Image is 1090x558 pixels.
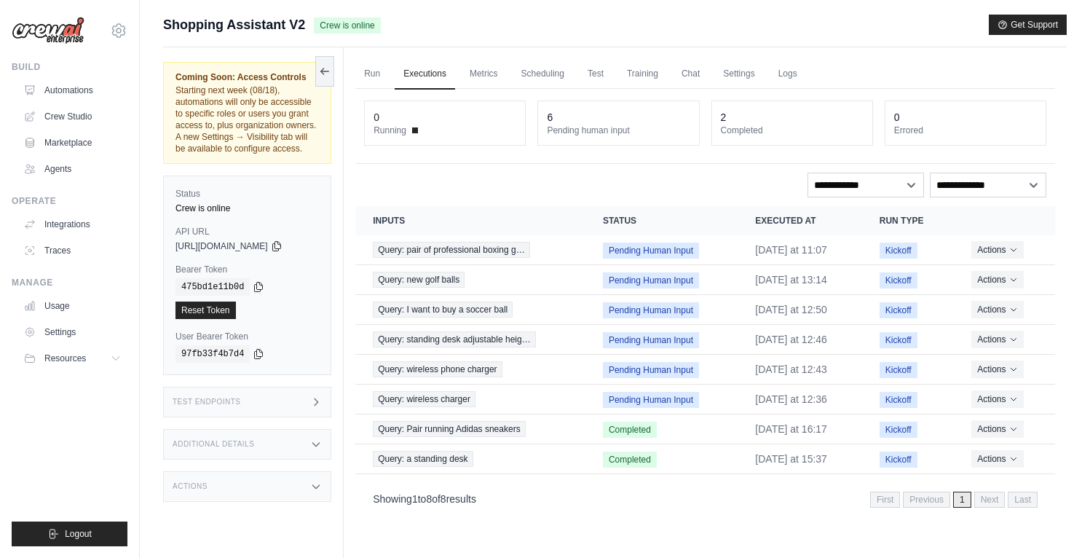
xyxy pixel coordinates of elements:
span: Pending Human Input [603,302,699,318]
a: Chat [673,59,708,90]
span: Pending Human Input [603,272,699,288]
span: Completed [603,452,657,468]
h3: Additional Details [173,440,254,449]
div: 0 [374,110,379,125]
span: Crew is online [314,17,380,34]
dt: Completed [721,125,864,136]
span: Kickoff [880,362,917,378]
span: Pending Human Input [603,243,699,259]
nav: Pagination [355,480,1055,517]
a: View execution details for Query [373,421,568,437]
time: August 13, 2025 at 12:43 EDT [755,364,827,375]
span: 1 [953,492,971,508]
span: Query: wireless charger [373,391,475,407]
button: Actions for execution [971,450,1023,468]
span: Starting next week (08/18), automations will only be accessible to specific roles or users you gr... [175,85,316,154]
a: View execution details for Query [373,391,568,407]
span: Pending Human Input [603,332,699,348]
a: Traces [17,239,127,262]
div: Manage [12,277,127,288]
a: Automations [17,79,127,102]
th: Run Type [862,206,954,235]
a: View execution details for Query [373,302,568,318]
a: Executions [395,59,455,90]
a: Scheduling [513,59,573,90]
a: Integrations [17,213,127,236]
span: Last [1008,492,1038,508]
th: Executed at [738,206,861,235]
a: Test [579,59,612,90]
span: Shopping Assistant V2 [163,15,305,35]
button: Logout [12,522,127,546]
time: August 13, 2025 at 12:46 EDT [755,334,827,345]
span: Kickoff [880,452,917,468]
span: Pending Human Input [603,392,699,408]
time: August 12, 2025 at 15:37 EDT [755,453,827,465]
a: Metrics [461,59,507,90]
time: August 14, 2025 at 11:07 EDT [755,244,827,256]
a: Crew Studio [17,105,127,128]
div: Operate [12,195,127,207]
div: 0 [894,110,900,125]
span: Previous [903,492,950,508]
button: Actions for execution [971,271,1023,288]
span: Coming Soon: Access Controls [175,71,319,83]
h3: Actions [173,482,208,491]
a: Training [618,59,667,90]
a: Settings [17,321,127,344]
span: Query: I want to buy a soccer ball [373,302,513,318]
p: Showing to of results [373,492,476,506]
button: Actions for execution [971,420,1023,438]
label: Bearer Token [175,264,319,275]
button: Actions for execution [971,331,1023,348]
label: API URL [175,226,319,237]
button: Actions for execution [971,301,1023,318]
span: Kickoff [880,302,917,318]
span: Running [374,125,406,136]
span: First [870,492,900,508]
th: Inputs [355,206,585,235]
button: Actions for execution [971,361,1023,378]
th: Status [585,206,738,235]
div: 6 [547,110,553,125]
span: Query: wireless phone charger [373,361,502,377]
a: Run [355,59,389,90]
time: August 12, 2025 at 16:17 EDT [755,423,827,435]
span: 8 [426,493,432,505]
span: 8 [441,493,446,505]
span: Kickoff [880,332,917,348]
span: Logout [65,528,92,540]
span: Query: Pair running Adidas sneakers [373,421,525,437]
span: Kickoff [880,272,917,288]
div: 2 [721,110,727,125]
dt: Pending human input [547,125,690,136]
button: Get Support [989,15,1067,35]
button: Actions for execution [971,390,1023,408]
span: Completed [603,422,657,438]
time: August 13, 2025 at 12:50 EDT [755,304,827,315]
a: View execution details for Query [373,451,568,467]
span: Query: a standing desk [373,451,473,467]
a: View execution details for Query [373,361,568,377]
h3: Test Endpoints [173,398,241,406]
span: 1 [412,493,418,505]
span: Pending Human Input [603,362,699,378]
span: Resources [44,353,86,364]
span: Kickoff [880,422,917,438]
a: Logs [770,59,806,90]
dt: Errored [894,125,1037,136]
img: Logo [12,17,84,44]
a: Settings [714,59,763,90]
span: [URL][DOMAIN_NAME] [175,240,268,252]
button: Actions for execution [971,241,1023,259]
a: Usage [17,294,127,318]
code: 475bd1e11b0d [175,278,250,296]
a: Marketplace [17,131,127,154]
span: Query: pair of professional boxing g… [373,242,529,258]
a: View execution details for Query [373,242,568,258]
code: 97fb33f4b7d4 [175,345,250,363]
label: User Bearer Token [175,331,319,342]
label: Status [175,188,319,200]
a: View execution details for Query [373,272,568,288]
nav: Pagination [870,492,1038,508]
